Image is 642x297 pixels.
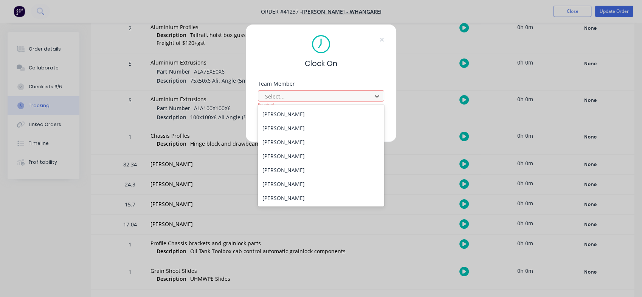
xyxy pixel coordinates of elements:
[258,81,384,86] div: Team Member
[258,102,384,107] div: Required.
[258,107,384,121] div: [PERSON_NAME]
[258,121,384,135] div: [PERSON_NAME]
[258,163,384,177] div: [PERSON_NAME]
[258,135,384,149] div: [PERSON_NAME]
[258,177,384,191] div: [PERSON_NAME]
[258,149,384,163] div: [PERSON_NAME]
[305,58,337,69] span: Clock On
[258,191,384,205] div: [PERSON_NAME]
